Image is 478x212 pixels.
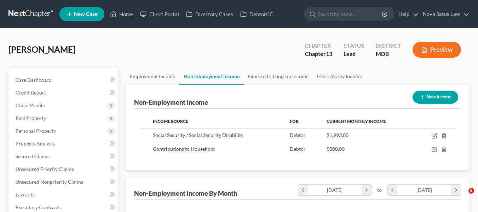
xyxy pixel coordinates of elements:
[237,8,277,21] a: DebtorCC
[16,191,35,197] span: Lawsuits
[16,204,61,210] span: Executory Contracts
[327,119,386,124] span: Current Monthly Income
[16,77,52,83] span: Case Dashboard
[326,50,332,57] span: 13
[153,119,188,124] span: Income Source
[10,150,119,163] a: Secured Claims
[413,42,461,58] button: Preview
[16,166,74,172] span: Unsecured Priority Claims
[362,185,371,195] i: chevron_right
[10,188,119,201] a: Lawsuits
[10,163,119,176] a: Unsecured Priority Claims
[16,115,46,121] span: Real Property
[74,12,98,17] span: New Case
[298,185,308,195] i: chevron_left
[16,90,46,96] span: Credit Report
[183,8,237,21] a: Directory Cases
[327,146,345,152] span: $500.00
[153,146,215,152] span: Contributions to Household
[395,8,419,21] a: Help
[134,189,237,197] div: Non-Employment Income By Month
[16,102,45,108] span: Client Profile
[468,188,474,194] span: 5
[16,128,56,134] span: Personal Property
[308,185,362,195] div: [DATE]
[454,188,471,205] iframe: Intercom live chat
[413,91,458,104] button: New Income
[16,179,83,185] span: Unsecured Nonpriority Claims
[327,132,349,138] span: $1,993.00
[344,50,364,58] div: Lead
[244,68,313,85] a: Expected Change in Income
[10,176,119,188] a: Unsecured Nonpriority Claims
[106,8,137,21] a: Home
[290,146,306,152] span: Debtor
[137,8,183,21] a: Client Portal
[376,42,401,50] div: District
[305,50,332,58] div: Chapter
[318,7,383,21] input: Search by name...
[290,132,306,138] span: Debtor
[419,8,469,21] a: Nova Satus Law
[451,185,461,195] i: chevron_right
[134,98,208,107] div: Non-Employment Income
[377,187,382,194] span: to
[397,185,451,195] div: [DATE]
[10,137,119,150] a: Property Analysis
[16,153,50,159] span: Secured Claims
[290,119,299,124] span: For
[179,68,244,85] a: Non Employment Income
[8,44,75,55] span: [PERSON_NAME]
[313,68,366,85] a: Gross Yearly Income
[388,185,397,195] i: chevron_left
[10,74,119,86] a: Case Dashboard
[126,68,179,85] a: Employment Income
[305,42,332,50] div: Chapter
[344,42,364,50] div: Status
[153,132,243,138] span: Social Security / Social Security Disability
[376,50,401,58] div: MDB
[16,141,55,147] span: Property Analysis
[10,86,119,99] a: Credit Report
